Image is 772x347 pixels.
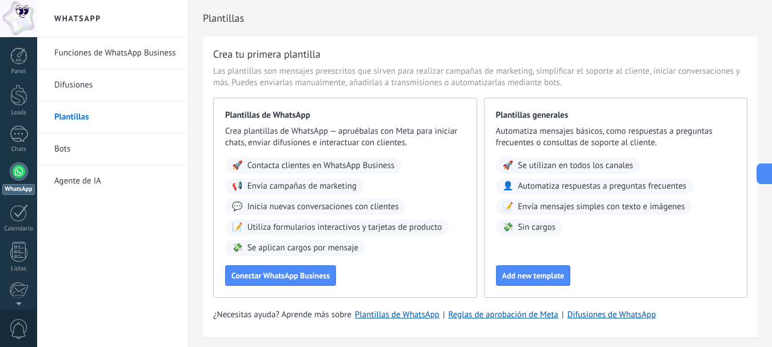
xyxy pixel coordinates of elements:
[518,201,685,213] span: Envía mensajes simples con texto e imágenes
[37,133,188,165] li: Bots
[503,222,514,233] span: 💸
[213,309,747,321] div: | |
[518,222,555,233] span: Sin cargos
[232,201,243,213] span: 💬
[502,272,565,280] span: Add new template
[232,160,243,171] span: 🚀
[503,160,514,171] span: 🚀
[37,69,188,101] li: Difusiones
[355,309,439,320] a: Plantillas de WhatsApp
[496,110,736,121] span: Plantillas generales
[247,222,442,233] span: Utiliza formularios interactivos y tarjetas de producto
[37,165,188,197] li: Agente de IA
[225,265,336,286] button: Conectar WhatsApp Business
[54,165,177,197] a: Agente de IA
[225,126,465,149] span: Crea plantillas de WhatsApp — apruébalas con Meta para iniciar chats, enviar difusiones e interac...
[2,225,35,233] div: Calendario
[54,69,177,101] a: Difusiones
[203,7,758,30] h2: Plantillas
[2,146,35,153] div: Chats
[503,201,514,213] span: 📝
[449,309,559,320] a: Reglas de aprobación de Meta
[518,160,633,171] span: Se utilizan en todos los canales
[247,181,357,192] span: Envía campañas de marketing
[2,109,35,117] div: Leads
[247,160,395,171] span: Contacta clientes en WhatsApp Business
[54,37,177,69] a: Funciones de WhatsApp Business
[213,66,747,89] span: Las plantillas son mensajes preescritos que sirven para realizar campañas de marketing, simplific...
[567,309,656,320] a: Difusiones de WhatsApp
[231,272,330,280] span: Conectar WhatsApp Business
[2,184,35,195] div: WhatsApp
[496,126,736,149] span: Automatiza mensajes básicos, como respuestas a preguntas frecuentes o consultas de soporte al cli...
[232,222,243,233] span: 📝
[2,265,35,273] div: Listas
[232,242,243,254] span: 💸
[518,181,686,192] span: Automatiza respuestas a preguntas frecuentes
[232,181,243,192] span: 📢
[496,265,571,286] button: Add new template
[247,201,399,213] span: Inicia nuevas conversaciones con clientes
[213,47,321,61] h3: Crea tu primera plantilla
[213,309,351,321] span: ¿Necesitas ayuda? Aprende más sobre
[54,133,177,165] a: Bots
[2,68,35,75] div: Panel
[37,101,188,133] li: Plantillas
[225,110,465,121] span: Plantillas de WhatsApp
[37,37,188,69] li: Funciones de WhatsApp Business
[503,181,514,192] span: 👤
[247,242,358,254] span: Se aplican cargos por mensaje
[54,101,177,133] a: Plantillas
